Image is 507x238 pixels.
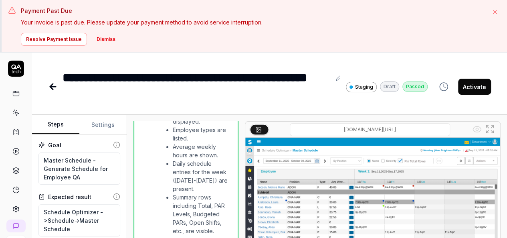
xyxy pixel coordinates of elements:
a: New conversation [6,220,26,232]
button: Resolve Payment Issue [21,33,87,46]
button: Open in full screen [483,123,496,136]
li: Daily schedule entries for the week ([DATE]-[DATE]) are present. [173,159,231,193]
li: Employee types are listed. [173,126,231,142]
li: Summary rows including Total, PAR Levels, Budgeted PARs, Open Shifts, etc., are visible. [173,193,231,235]
button: Activate [458,79,491,95]
button: Dismiss [92,33,120,46]
div: Expected result [48,193,91,201]
button: View version history [434,79,453,95]
div: Draft [380,81,399,92]
h3: Payment Past Due [21,6,485,15]
span: Staging [355,83,373,91]
button: Steps [32,115,79,134]
a: Staging [346,81,377,92]
p: Your invoice is past due. Please update your payment method to avoid service interruption. [21,18,485,26]
div: Goal [48,141,61,149]
button: Settings [79,115,127,134]
li: Average weekly hours are shown. [173,142,231,159]
button: Show all interative elements [471,123,483,136]
div: Passed [402,81,428,92]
